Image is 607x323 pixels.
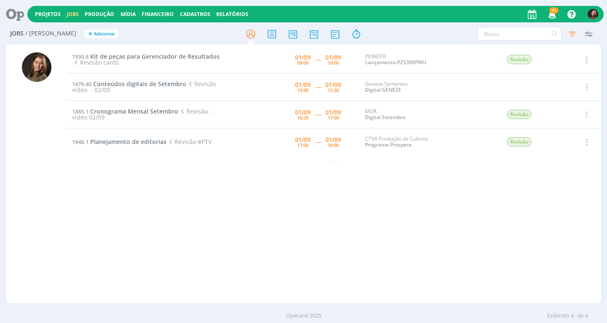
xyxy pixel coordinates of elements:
a: Produção [85,11,114,18]
a: Lançamento P25300PWU [365,59,426,66]
span: de [577,312,583,320]
span: Exibindo [547,312,569,320]
div: MOR [365,109,452,121]
button: Mídia [118,11,138,18]
a: Digital GENEZE [365,86,401,93]
a: Mídia [121,11,136,18]
span: Revisão vídeo - 02/09 [72,80,215,94]
span: ----- [315,138,321,146]
span: Cadastros [180,11,210,18]
div: 16:30 [297,115,309,120]
button: 31 [543,7,560,22]
div: 01/09 [295,82,311,88]
div: Geneze Sementes [365,81,452,93]
span: 4 [585,312,588,320]
a: Financeiro [142,11,174,18]
a: 1948.1Planejamento de editorias [72,138,167,146]
input: Busca [478,27,561,41]
div: 18:00 [328,143,339,147]
div: 01/09 [295,137,311,143]
div: 17:00 [297,143,309,147]
button: J [587,7,599,22]
span: Revisão - vídeo 02/09 [72,107,211,121]
span: Planejamento de editorias [90,138,167,146]
span: 4 [571,312,574,320]
span: 1948.1 [72,138,89,146]
span: Revisão cards [72,58,118,66]
div: - - - [67,156,601,165]
button: Produção [82,11,117,18]
div: 01/09 [295,109,311,115]
span: 31 [549,7,559,14]
span: 1930.6 [72,53,89,60]
button: Jobs [64,11,81,18]
button: Relatórios [214,11,251,18]
button: Financeiro [139,11,176,18]
button: +Adicionar [85,30,118,38]
a: 1479.40Conteúdos digitais de Setembro [72,80,186,88]
div: 01/09 [325,137,341,143]
span: Revisão [507,137,532,147]
span: Kit de peças para Gerenciador de Resultados [90,52,220,60]
a: 1930.6Kit de peças para Gerenciador de Resultados [72,52,220,60]
span: Adicionar [94,31,115,37]
img: J [22,52,51,82]
span: Conteúdos digitais de Setembro [93,80,186,88]
span: 1479.40 [72,80,91,88]
button: Projetos [32,11,63,18]
span: Revisão [507,110,532,119]
span: Cronograma Mensal Setembro [90,107,178,115]
div: PIONEER [365,54,452,66]
span: ----- [315,110,321,118]
span: Revisão [507,55,532,64]
span: 1885.1 [72,108,89,115]
a: Jobs [67,11,79,18]
span: Revisão #PTV [167,138,211,146]
div: 01/09 [325,82,341,88]
span: Jobs [10,30,24,37]
button: Cadastros [177,11,213,18]
div: 15:30 [328,88,339,92]
a: Projetos [35,11,61,18]
span: ----- [315,55,321,63]
img: J [588,9,598,19]
div: 09:00 [297,60,309,65]
span: ----- [315,83,321,91]
div: 15:00 [297,88,309,92]
div: 10:00 [328,60,339,65]
div: CTVA Produção de Cultivos [365,136,452,148]
span: + [88,30,92,38]
a: Relatórios [216,11,248,18]
div: 01/09 [295,54,311,60]
a: Digital Setembro [365,114,406,121]
div: 01/09 [325,54,341,60]
span: / [PERSON_NAME] [25,30,76,37]
a: Programa Prospera [365,141,411,148]
div: 17:00 [328,115,339,120]
div: 01/09 [325,109,341,115]
a: 1885.1Cronograma Mensal Setembro [72,107,178,115]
